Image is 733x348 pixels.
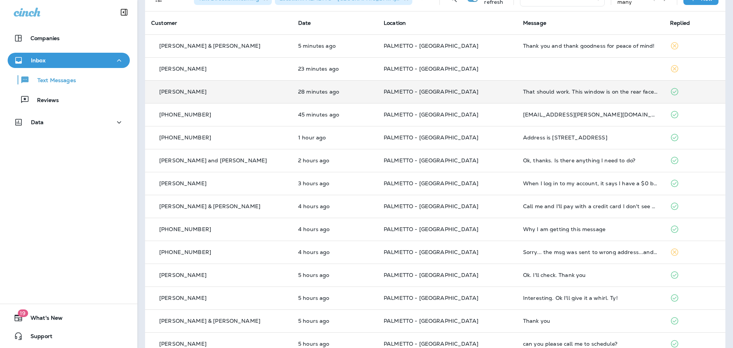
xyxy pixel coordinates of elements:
[30,77,76,84] p: Text Messages
[523,157,658,163] div: Ok, thanks. Is there anything I need to do?
[151,19,177,26] span: Customer
[384,42,478,49] span: PALMETTO - [GEOGRAPHIC_DATA]
[523,341,658,347] div: can you please call me to schedule?
[523,43,658,49] div: Thank you and thank goodness for peace of mind!
[523,295,658,301] div: Interesting. Ok I'll give it a whirl. Ty!
[159,249,211,255] p: [PHONE_NUMBER]
[8,53,130,68] button: Inbox
[523,19,546,26] span: Message
[8,115,130,130] button: Data
[523,249,658,255] div: Sorry... the msg was sent to wrong address...and yes the mentioned credit card can be used for th...
[298,89,371,95] p: Aug 13, 2025 04:05 PM
[298,112,371,118] p: Aug 13, 2025 03:48 PM
[523,272,658,278] div: Ok. I'll check. Thank you
[384,180,478,187] span: PALMETTO - [GEOGRAPHIC_DATA]
[298,43,371,49] p: Aug 13, 2025 04:28 PM
[31,57,45,63] p: Inbox
[523,203,658,209] div: Call me and I'll pay with a credit card I don't see a report of the inspection-can you sent that ...
[159,295,207,301] p: [PERSON_NAME]
[298,226,371,232] p: Aug 13, 2025 11:54 AM
[384,295,478,301] span: PALMETTO - [GEOGRAPHIC_DATA]
[523,134,658,141] div: Address is 2585 Seabrook Island Road; Seabrook Island
[8,310,130,325] button: 19What's New
[23,315,63,324] span: What's New
[159,89,207,95] p: [PERSON_NAME]
[384,134,478,141] span: PALMETTO - [GEOGRAPHIC_DATA]
[384,65,478,72] span: PALMETTO - [GEOGRAPHIC_DATA]
[31,35,60,41] p: Companies
[384,272,478,278] span: PALMETTO - [GEOGRAPHIC_DATA]
[31,119,44,125] p: Data
[298,180,371,186] p: Aug 13, 2025 12:36 PM
[384,317,478,324] span: PALMETTO - [GEOGRAPHIC_DATA]
[159,203,260,209] p: [PERSON_NAME] & [PERSON_NAME]
[384,249,478,256] span: PALMETTO - [GEOGRAPHIC_DATA]
[298,249,371,255] p: Aug 13, 2025 11:53 AM
[298,295,371,301] p: Aug 13, 2025 10:52 AM
[523,180,658,186] div: When I log in to my account, it says I have a $0 balance.
[298,66,371,72] p: Aug 13, 2025 04:10 PM
[8,31,130,46] button: Companies
[523,89,658,95] div: That should work. This window is on the rear face of the house, above the kitchen sink. It is eas...
[8,329,130,344] button: Support
[384,88,478,95] span: PALMETTO - [GEOGRAPHIC_DATA]
[8,92,130,108] button: Reviews
[159,134,211,141] p: [PHONE_NUMBER]
[29,97,59,104] p: Reviews
[159,318,260,324] p: [PERSON_NAME] & [PERSON_NAME]
[113,5,135,20] button: Collapse Sidebar
[159,341,207,347] p: [PERSON_NAME]
[159,180,207,186] p: [PERSON_NAME]
[384,19,406,26] span: Location
[298,203,371,209] p: Aug 13, 2025 12:02 PM
[384,157,478,164] span: PALMETTO - [GEOGRAPHIC_DATA]
[298,272,371,278] p: Aug 13, 2025 10:55 AM
[298,318,371,324] p: Aug 13, 2025 10:51 AM
[18,309,28,317] span: 19
[298,134,371,141] p: Aug 13, 2025 02:37 PM
[298,341,371,347] p: Aug 13, 2025 10:51 AM
[523,318,658,324] div: Thank you
[8,72,130,88] button: Text Messages
[159,112,211,118] p: [PHONE_NUMBER]
[159,66,207,72] p: [PERSON_NAME]
[23,333,52,342] span: Support
[159,272,207,278] p: [PERSON_NAME]
[298,157,371,163] p: Aug 13, 2025 02:20 PM
[384,203,478,210] span: PALMETTO - [GEOGRAPHIC_DATA]
[523,112,658,118] div: asb1954@reagan.com
[298,19,311,26] span: Date
[159,157,267,163] p: [PERSON_NAME] and [PERSON_NAME]
[384,111,478,118] span: PALMETTO - [GEOGRAPHIC_DATA]
[384,340,478,347] span: PALMETTO - [GEOGRAPHIC_DATA]
[159,43,260,49] p: [PERSON_NAME] & [PERSON_NAME]
[384,226,478,233] span: PALMETTO - [GEOGRAPHIC_DATA]
[523,226,658,232] div: Why I am getting this message
[670,19,690,26] span: Replied
[159,226,211,232] p: [PHONE_NUMBER]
